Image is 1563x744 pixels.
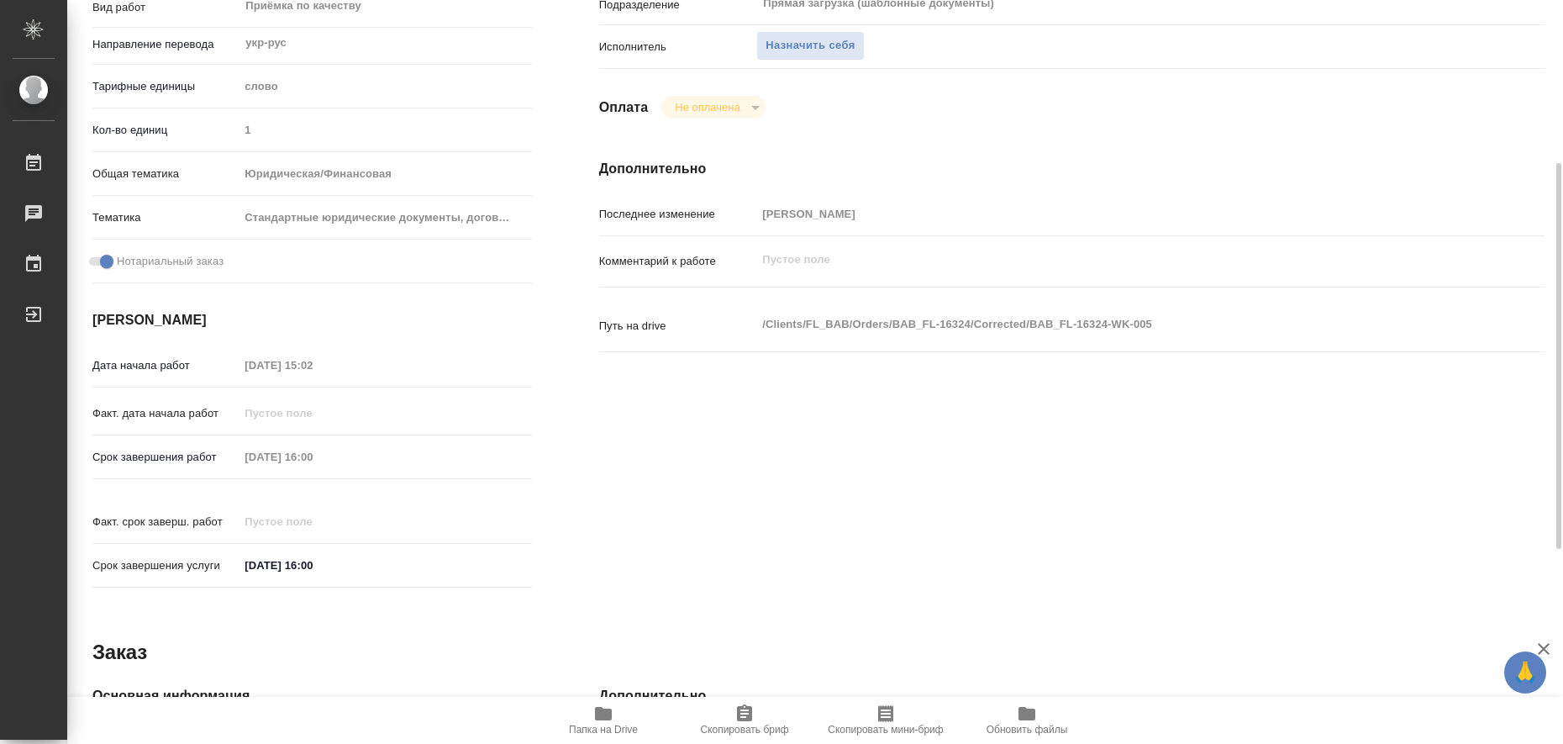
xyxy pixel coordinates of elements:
[756,310,1466,339] textarea: /Clients/FL_BAB/Orders/BAB_FL-16324/Corrected/BAB_FL-16324-WK-005
[92,639,147,666] h2: Заказ
[92,449,239,466] p: Срок завершения работ
[239,160,531,188] div: Юридическая/Финансовая
[92,36,239,53] p: Направление перевода
[239,118,531,142] input: Пустое поле
[599,39,757,55] p: Исполнитель
[92,514,239,530] p: Факт. срок заверш. работ
[239,553,386,578] input: ✎ Введи что-нибудь
[239,445,386,469] input: Пустое поле
[674,697,815,744] button: Скопировать бриф
[92,166,239,182] p: Общая тематика
[599,98,649,118] h4: Оплата
[239,509,386,534] input: Пустое поле
[569,724,638,736] span: Папка на Drive
[92,357,239,374] p: Дата начала работ
[599,159,1545,179] h4: Дополнительно
[92,686,532,706] h4: Основная информация
[239,353,386,377] input: Пустое поле
[661,96,765,119] div: Не оплачена
[1504,652,1546,694] button: 🙏
[756,31,864,61] button: Назначить себя
[815,697,956,744] button: Скопировать мини-бриф
[987,724,1068,736] span: Обновить файлы
[599,206,757,223] p: Последнее изменение
[828,724,943,736] span: Скопировать мини-бриф
[766,36,855,55] span: Назначить себя
[756,202,1466,226] input: Пустое поле
[1511,655,1539,690] span: 🙏
[599,318,757,335] p: Путь на drive
[92,122,239,139] p: Кол-во единиц
[533,697,674,744] button: Папка на Drive
[599,686,1545,706] h4: Дополнительно
[239,203,531,232] div: Стандартные юридические документы, договоры, уставы
[700,724,788,736] span: Скопировать бриф
[239,401,386,425] input: Пустое поле
[599,253,757,270] p: Комментарий к работе
[92,557,239,574] p: Срок завершения услуги
[92,405,239,422] p: Факт. дата начала работ
[92,310,532,330] h4: [PERSON_NAME]
[92,78,239,95] p: Тарифные единицы
[92,209,239,226] p: Тематика
[956,697,1097,744] button: Обновить файлы
[670,100,745,114] button: Не оплачена
[239,72,531,101] div: слово
[117,253,224,270] span: Нотариальный заказ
